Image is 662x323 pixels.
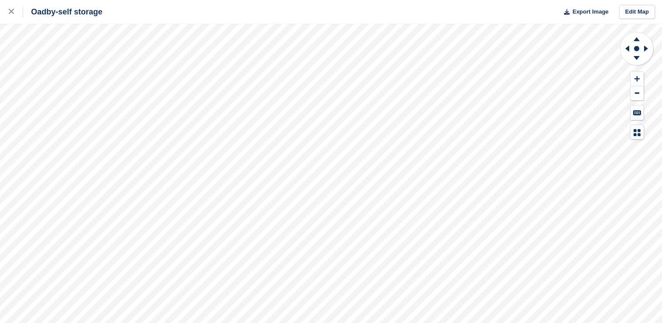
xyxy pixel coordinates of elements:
button: Export Image [559,5,609,19]
div: Oadby-self storage [23,7,102,17]
span: Export Image [572,7,608,16]
a: Edit Map [619,5,655,19]
button: Zoom Out [630,86,644,101]
button: Keyboard Shortcuts [630,105,644,120]
button: Map Legend [630,125,644,140]
button: Zoom In [630,72,644,86]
